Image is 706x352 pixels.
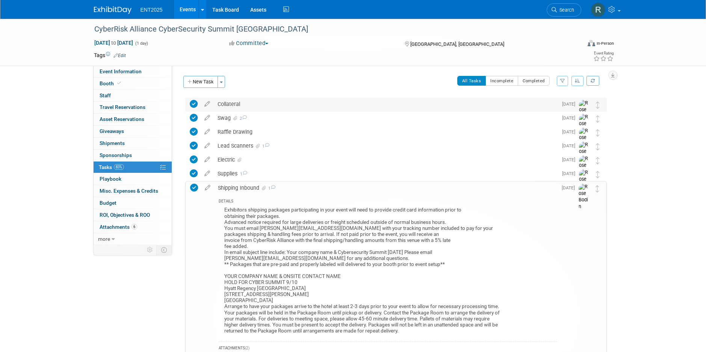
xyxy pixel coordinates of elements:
a: Shipments [94,137,172,149]
td: Personalize Event Tab Strip [144,245,157,255]
span: Event Information [100,68,142,74]
img: Rose Bodin [579,114,590,140]
span: 1 [261,144,269,149]
span: [DATE] [562,157,579,162]
div: In-Person [596,41,614,46]
span: Tasks [99,164,124,170]
a: Search [547,3,581,17]
div: Event Format [537,39,614,50]
td: Tags [94,51,126,59]
span: [DATE] [562,115,579,121]
div: Raffle Drawing [214,125,558,138]
span: more [98,236,110,242]
span: [GEOGRAPHIC_DATA], [GEOGRAPHIC_DATA] [410,41,504,47]
span: 1 [267,186,275,191]
button: Committed [227,39,271,47]
a: Sponsorships [94,150,172,161]
span: Booth [100,80,122,86]
i: Move task [596,129,600,136]
i: Move task [596,185,599,192]
a: Staff [94,90,172,101]
a: Budget [94,197,172,209]
img: Rose Bodin [579,169,590,196]
i: Move task [596,157,600,164]
span: Staff [100,92,111,98]
button: All Tasks [457,76,486,86]
img: Format-Inperson.png [588,40,595,46]
div: Swag [214,112,558,124]
span: Shipments [100,140,125,146]
a: Refresh [587,76,599,86]
span: 6 [132,224,137,230]
i: Move task [596,171,600,178]
a: Tasks83% [94,162,172,173]
span: [DATE] [562,185,579,190]
span: [DATE] [562,101,579,107]
span: [DATE] [DATE] [94,39,133,46]
a: edit [201,156,214,163]
div: Electric [214,153,558,166]
i: Move task [596,143,600,150]
div: DETAILS [219,199,557,205]
button: Completed [518,76,550,86]
button: Incomplete [485,76,518,86]
i: Move task [596,115,600,122]
i: Booth reservation complete [117,81,121,85]
span: (1 day) [135,41,148,46]
a: edit [201,101,214,107]
div: Lead Scanners [214,139,558,152]
span: Attachments [100,224,137,230]
a: edit [201,170,214,177]
div: ATTACHMENTS [219,346,557,352]
span: 83% [114,164,124,170]
a: Travel Reservations [94,101,172,113]
img: Rose Bodin [579,100,590,127]
span: Asset Reservations [100,116,144,122]
img: Rose Bodin [579,142,590,168]
img: Rose Bodin [579,184,590,210]
a: edit [201,128,214,135]
span: Travel Reservations [100,104,145,110]
img: Randy McDonald [591,3,605,17]
span: Budget [100,200,116,206]
a: Giveaways [94,125,172,137]
div: Event Rating [593,51,614,55]
span: 1 [237,172,247,177]
span: [DATE] [562,171,579,176]
div: Supplies [214,167,558,180]
i: Move task [596,101,600,109]
a: edit [201,184,214,191]
span: 2 [239,116,247,121]
a: Misc. Expenses & Credits [94,185,172,197]
img: Rose Bodin [579,156,590,182]
a: Playbook [94,173,172,185]
span: ROI, Objectives & ROO [100,212,150,218]
span: to [110,40,117,46]
span: Search [557,7,574,13]
a: Attachments6 [94,221,172,233]
span: (2) [245,346,249,350]
a: Booth [94,78,172,89]
a: Event Information [94,66,172,77]
a: Edit [113,53,126,58]
a: edit [201,142,214,149]
a: Asset Reservations [94,113,172,125]
img: Rose Bodin [579,128,590,154]
div: Shipping Inbound [214,181,557,194]
span: Sponsorships [100,152,132,158]
div: Collateral [214,98,558,110]
span: [DATE] [562,143,579,148]
a: edit [201,115,214,121]
span: [DATE] [562,129,579,134]
button: New Task [183,76,218,88]
span: Giveaways [100,128,124,134]
div: CyberRisk Alliance CyberSecurity Summit [GEOGRAPHIC_DATA] [92,23,570,36]
span: Misc. Expenses & Credits [100,188,158,194]
div: Exhibitors shipping packages participating in your event will need to provide credit card informa... [219,205,557,337]
img: ExhibitDay [94,6,132,14]
a: ROI, Objectives & ROO [94,209,172,221]
span: ENT2025 [141,7,163,13]
a: more [94,233,172,245]
td: Toggle Event Tabs [156,245,172,255]
span: Playbook [100,176,121,182]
